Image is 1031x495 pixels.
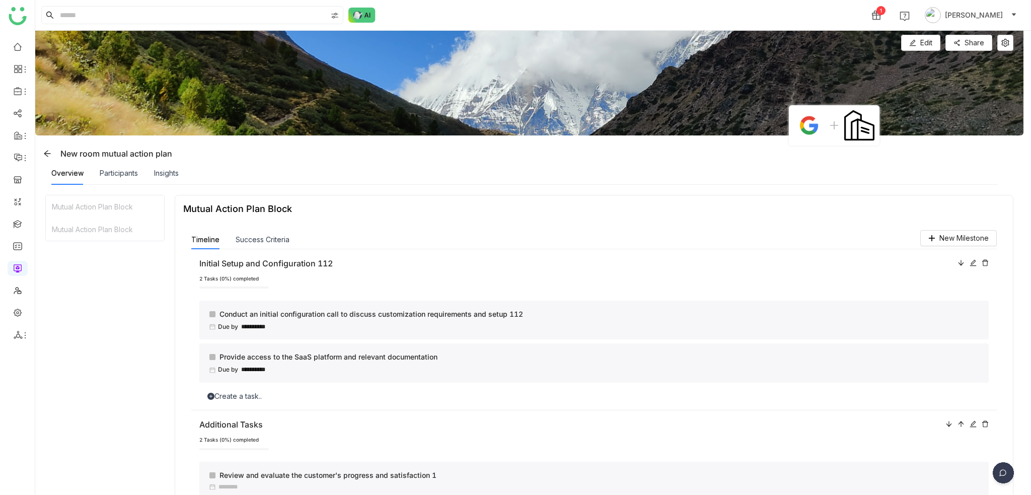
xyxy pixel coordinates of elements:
img: ask-buddy-normal.svg [348,8,376,23]
div: 1 [876,6,886,15]
img: help.svg [900,11,910,21]
img: avatar [925,7,941,23]
div: Provide access to the SaaS platform and relevant documentation [209,351,981,363]
button: [PERSON_NAME] [923,7,1019,23]
div: Mutual Action Plan Block [46,218,164,241]
img: logo [9,7,27,25]
img: dsr-chat-floating.svg [991,462,1016,487]
div: Mutual Action Plan Block [46,195,164,218]
button: Share [945,35,992,51]
div: Create a task.. [199,391,989,402]
div: Overview [51,168,84,179]
span: Share [965,37,984,48]
div: Participants [100,168,138,179]
button: Edit [901,35,940,51]
span: Due by [218,365,238,375]
button: Success Criteria [236,234,289,245]
button: Timeline [191,234,219,245]
div: Mutual Action Plan Block [183,203,292,214]
span: New Milestone [939,233,989,244]
span: [PERSON_NAME] [945,10,1003,21]
div: Initial Setup and Configuration 112 [199,257,952,270]
span: Due by [218,322,238,332]
div: 2 Tasks (0%) completed [199,436,989,444]
img: search-type.svg [331,12,339,20]
div: New room mutual action plan [39,146,172,162]
div: Review and evaluate the customer's progress and satisfaction 1 [209,470,981,481]
span: Edit [920,37,932,48]
div: Conduct an initial configuration call to discuss customization requirements and setup 112 [209,309,981,320]
button: New Milestone [920,230,997,246]
div: Additional Tasks [199,418,940,431]
div: Insights [154,168,179,179]
div: 2 Tasks (0%) completed [199,275,989,283]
